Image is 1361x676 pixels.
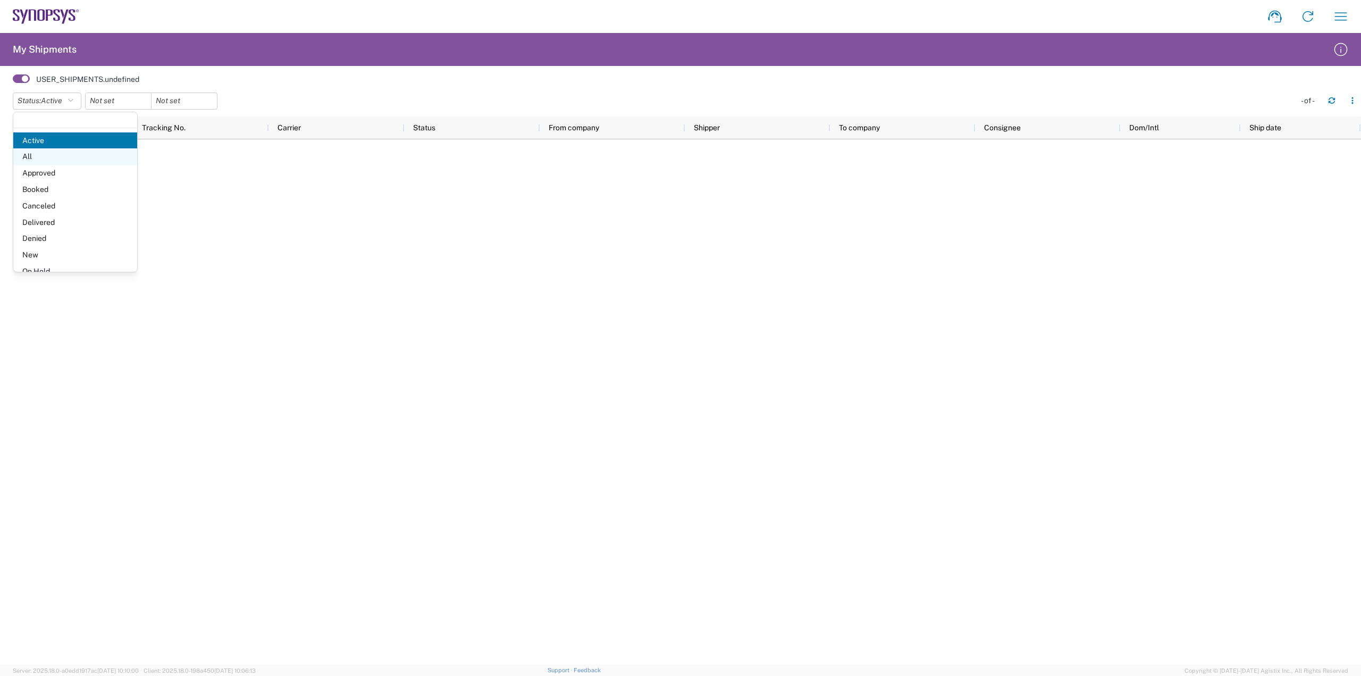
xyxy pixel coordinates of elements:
[413,123,435,132] span: Status
[152,93,217,109] input: Not set
[1129,123,1159,132] span: Dom/Intl
[36,74,139,84] label: USER_SHIPMENTS.undefined
[13,263,137,280] span: On Hold
[13,667,139,674] span: Server: 2025.18.0-a0edd1917ac
[144,667,256,674] span: Client: 2025.18.0-198a450
[41,96,62,105] span: Active
[278,123,301,132] span: Carrier
[1301,96,1320,105] div: - of -
[13,165,137,181] span: Approved
[984,123,1021,132] span: Consignee
[13,230,137,247] span: Denied
[214,667,256,674] span: [DATE] 10:06:13
[13,181,137,198] span: Booked
[694,123,720,132] span: Shipper
[13,43,77,56] h2: My Shipments
[97,667,139,674] span: [DATE] 10:10:00
[13,198,137,214] span: Canceled
[13,93,81,110] button: Status:Active
[142,123,186,132] span: Tracking No.
[574,667,601,673] a: Feedback
[1184,666,1348,675] span: Copyright © [DATE]-[DATE] Agistix Inc., All Rights Reserved
[549,123,599,132] span: From company
[13,148,137,165] span: All
[839,123,880,132] span: To company
[1249,123,1281,132] span: Ship date
[13,247,137,263] span: New
[13,214,137,231] span: Delivered
[86,93,151,109] input: Not set
[548,667,574,673] a: Support
[13,132,137,149] span: Active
